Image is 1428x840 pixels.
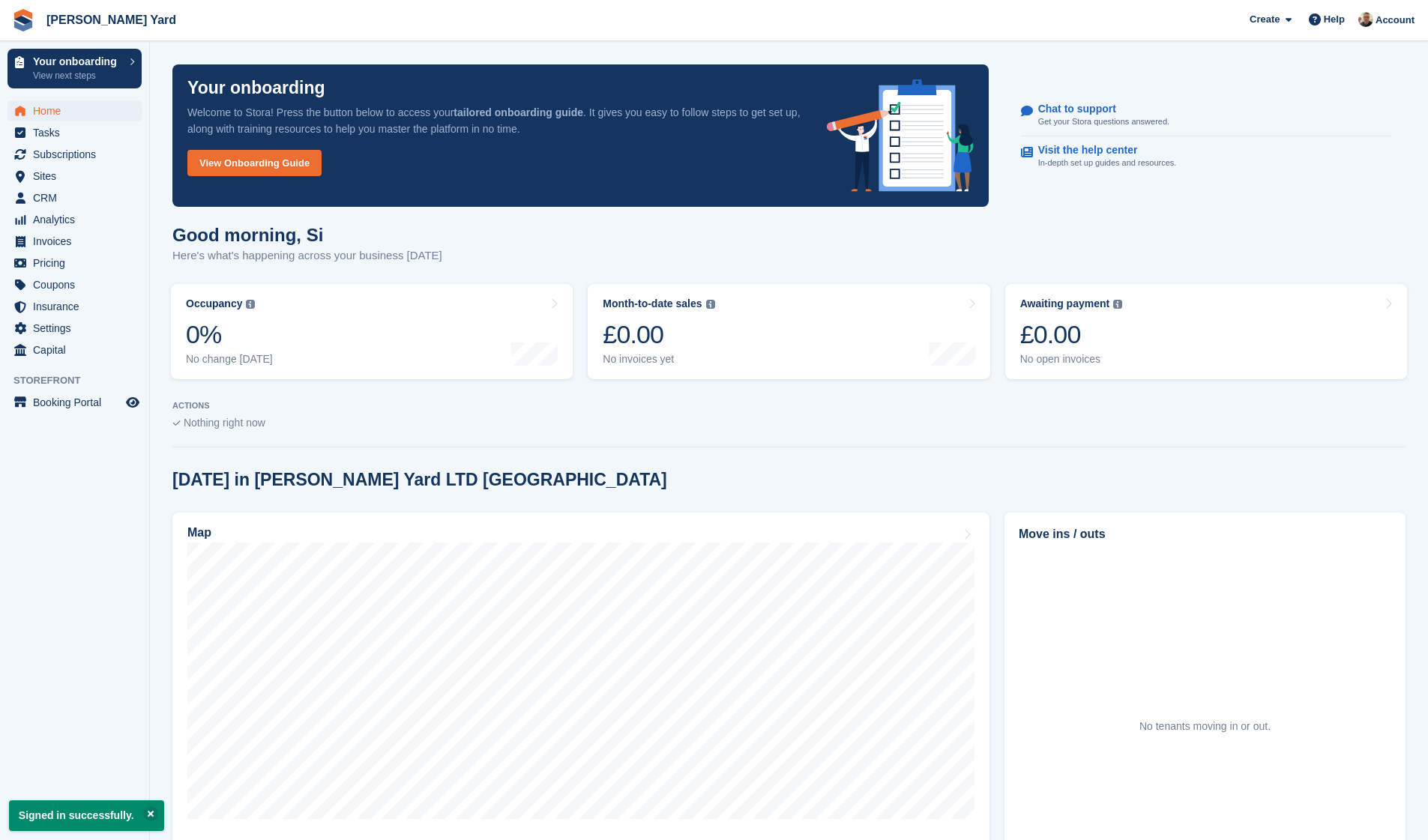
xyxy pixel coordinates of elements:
[187,79,325,97] p: Your onboarding
[1020,353,1123,366] div: No open invoices
[33,209,123,230] span: Analytics
[7,144,142,165] a: menu
[7,318,142,339] a: menu
[588,284,989,379] a: Month-to-date sales £0.00 No invoices yet
[187,150,322,176] a: View Onboarding Guide
[172,225,442,245] h1: Good morning, Si
[1250,12,1280,27] span: Create
[454,106,583,118] strong: tailored onboarding guide
[33,318,123,339] span: Settings
[33,69,122,82] p: View next steps
[1019,525,1391,543] h2: Move ins / outs
[187,104,803,137] p: Welcome to Stora! Press the button below to access your . It gives you easy to follow steps to ge...
[1020,297,1110,310] div: Awaiting payment
[1376,13,1415,28] span: Account
[186,319,273,350] div: 0%
[7,100,142,121] a: menu
[171,284,573,379] a: Occupancy 0% No change [DATE]
[40,7,182,32] a: [PERSON_NAME] Yard
[246,300,255,309] img: icon-info-grey-7440780725fd019a000dd9b08b2336e03edf1995a4989e88bcd33f0948082b44.svg
[7,231,142,252] a: menu
[33,392,123,413] span: Booking Portal
[603,353,714,366] div: No invoices yet
[827,79,974,192] img: onboarding-info-6c161a55d2c0e0a8cae90662b2fe09162a5109e8cc188191df67fb4f79e88e88.svg
[33,274,123,295] span: Coupons
[186,353,273,366] div: No change [DATE]
[1139,719,1271,734] div: No tenants moving in or out.
[7,166,142,187] a: menu
[1021,95,1391,136] a: Chat to support Get your Stora questions answered.
[186,297,242,310] div: Occupancy
[7,274,142,295] a: menu
[1324,12,1345,27] span: Help
[7,392,142,413] a: menu
[1005,284,1407,379] a: Awaiting payment £0.00 No open invoices
[33,187,123,208] span: CRM
[1113,300,1122,309] img: icon-info-grey-7440780725fd019a000dd9b08b2336e03edf1995a4989e88bcd33f0948082b44.svg
[172,420,181,426] img: blank_slate_check_icon-ba018cac091ee9be17c0a81a6c232d5eb81de652e7a59be601be346b1b6ddf79.svg
[1021,136,1391,177] a: Visit the help center In-depth set up guides and resources.
[33,253,123,274] span: Pricing
[9,800,164,831] p: Signed in successfully.
[172,470,667,490] h2: [DATE] in [PERSON_NAME] Yard LTD [GEOGRAPHIC_DATA]
[33,231,123,252] span: Invoices
[33,122,123,143] span: Tasks
[706,300,715,309] img: icon-info-grey-7440780725fd019a000dd9b08b2336e03edf1995a4989e88bcd33f0948082b44.svg
[172,247,442,265] p: Here's what's happening across your business [DATE]
[12,9,34,31] img: stora-icon-8386f47178a22dfd0bd8f6a31ec36ba5ce8667c1dd55bd0f319d3a0aa187defe.svg
[603,297,702,310] div: Month-to-date sales
[13,373,149,388] span: Storefront
[184,417,265,429] span: Nothing right now
[7,209,142,230] a: menu
[7,253,142,274] a: menu
[1038,144,1165,157] p: Visit the help center
[124,393,142,411] a: Preview store
[33,56,122,67] p: Your onboarding
[33,296,123,317] span: Insurance
[603,319,714,350] div: £0.00
[33,339,123,360] span: Capital
[1020,319,1123,350] div: £0.00
[7,122,142,143] a: menu
[1038,157,1177,169] p: In-depth set up guides and resources.
[1358,12,1373,27] img: Si Allen
[7,296,142,317] a: menu
[1038,103,1157,115] p: Chat to support
[7,49,142,88] a: Your onboarding View next steps
[33,100,123,121] span: Home
[7,187,142,208] a: menu
[33,144,123,165] span: Subscriptions
[7,339,142,360] a: menu
[172,401,1406,411] p: ACTIONS
[1038,115,1169,128] p: Get your Stora questions answered.
[187,526,211,540] h2: Map
[33,166,123,187] span: Sites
